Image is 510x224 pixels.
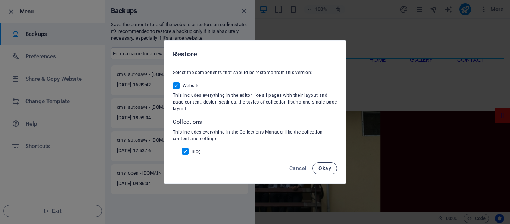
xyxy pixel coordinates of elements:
[312,162,337,174] button: Okay
[173,118,337,126] p: Collections
[173,70,312,75] span: Select the components that should be restored from this version:
[286,162,310,174] button: Cancel
[289,165,307,171] span: Cancel
[173,129,323,141] span: This includes everything in the Collections Manager like the collection content and settings.
[318,165,331,171] span: Okay
[183,83,200,89] span: Website
[192,148,201,154] span: Blog
[173,93,337,111] span: This includes everything in the editor like all pages with their layout and page content, design ...
[173,50,337,59] h2: Restore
